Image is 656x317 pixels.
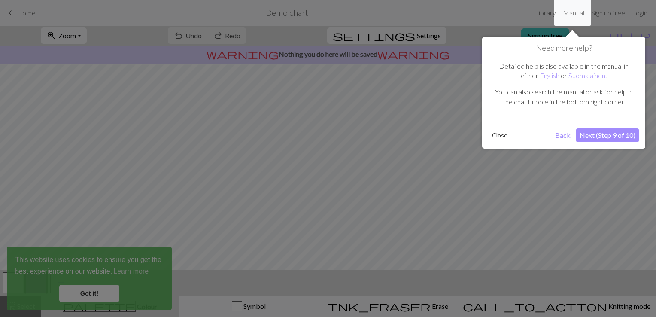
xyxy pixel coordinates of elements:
[482,37,645,149] div: Need more help?
[568,71,605,79] a: Suomalainen
[489,129,511,142] button: Close
[489,43,639,53] h1: Need more help?
[493,87,635,107] p: You can also search the manual or ask for help in the chat bubble in the bottom right corner.
[493,61,635,81] p: Detailed help is also available in the manual in either or .
[540,71,559,79] a: English
[552,128,574,142] button: Back
[576,128,639,142] button: Next (Step 9 of 10)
